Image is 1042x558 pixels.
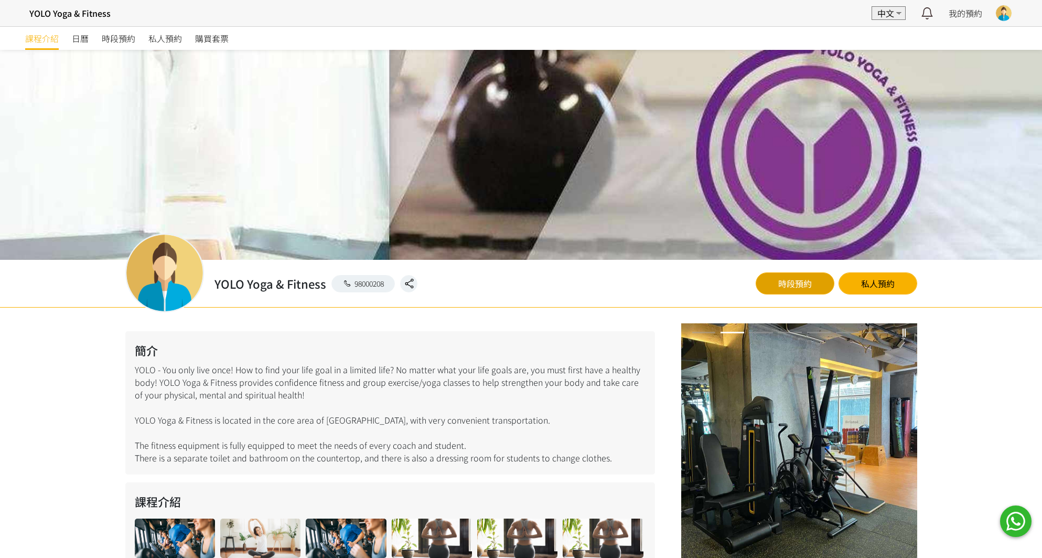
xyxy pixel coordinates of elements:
span: 私人預約 [148,32,182,45]
h4: YOLO Yoga & Fitness [29,7,111,19]
a: 我的預約 [949,7,982,19]
a: 課程介紹 [25,27,59,50]
a: 日曆 [72,27,89,50]
a: 私人預約 [839,272,917,294]
span: 日曆 [72,32,89,45]
a: 購買套票 [195,27,229,50]
a: 時段預約 [756,272,834,294]
h2: 課程介紹 [135,493,646,510]
span: 購買套票 [195,32,229,45]
a: YOLO Yoga & Fitness [25,3,111,24]
h2: 簡介 [135,342,646,359]
a: 98000208 [331,275,395,292]
span: 課程介紹 [25,32,59,45]
a: 私人預約 [148,27,182,50]
a: 時段預約 [102,27,135,50]
div: YOLO - You only live once! How to find your life goal in a limited life? No matter what your life... [125,331,655,475]
h2: YOLO Yoga & Fitness [214,275,326,292]
span: 時段預約 [102,32,135,45]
